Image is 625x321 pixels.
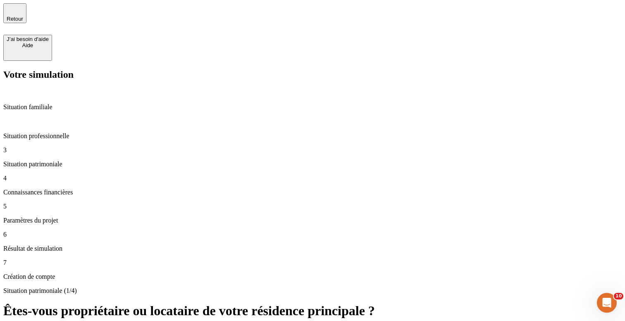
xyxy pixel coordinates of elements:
[3,69,622,80] h2: Votre simulation
[3,303,622,319] h1: Êtes-vous propriétaire ou locataire de votre résidence principale ?
[7,42,49,48] div: Aide
[3,3,26,23] button: Retour
[3,245,622,252] p: Résultat de simulation
[3,259,622,266] p: 7
[3,103,622,111] p: Situation familiale
[3,35,52,61] button: J’ai besoin d'aideAide
[3,132,622,140] p: Situation professionnelle
[3,160,622,168] p: Situation patrimoniale
[614,293,623,299] span: 10
[7,36,49,42] div: J’ai besoin d'aide
[3,231,622,238] p: 6
[3,217,622,224] p: Paramètres du projet
[7,16,23,22] span: Retour
[3,203,622,210] p: 5
[3,273,622,280] p: Création de compte
[3,175,622,182] p: 4
[3,287,622,295] p: Situation patrimoniale (1/4)
[3,189,622,196] p: Connaissances financières
[597,293,617,313] iframe: Intercom live chat
[3,146,622,154] p: 3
